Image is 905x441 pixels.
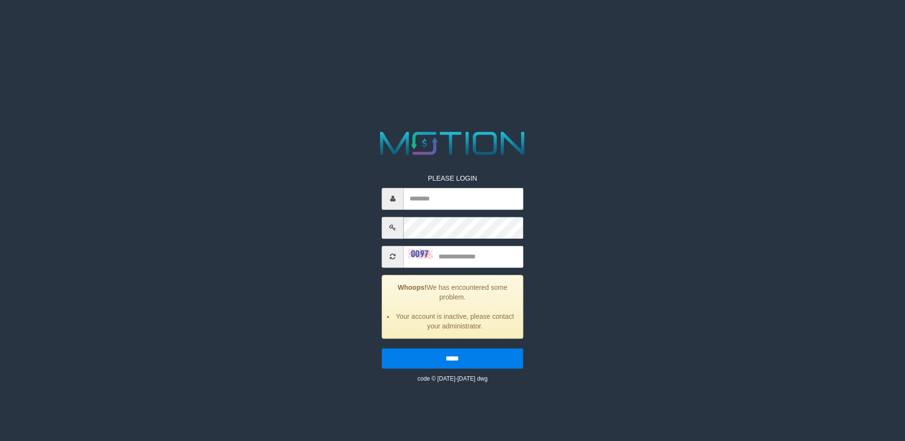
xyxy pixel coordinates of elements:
[398,284,427,291] strong: Whoops!
[409,249,433,258] img: captcha
[395,312,515,331] li: Your account is inactive, please contact your administrator.
[382,173,523,183] p: PLEASE LOGIN
[373,128,532,159] img: MOTION_logo.png
[417,375,487,382] small: code © [DATE]-[DATE] dwg
[382,275,523,339] div: We has encountered some problem.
